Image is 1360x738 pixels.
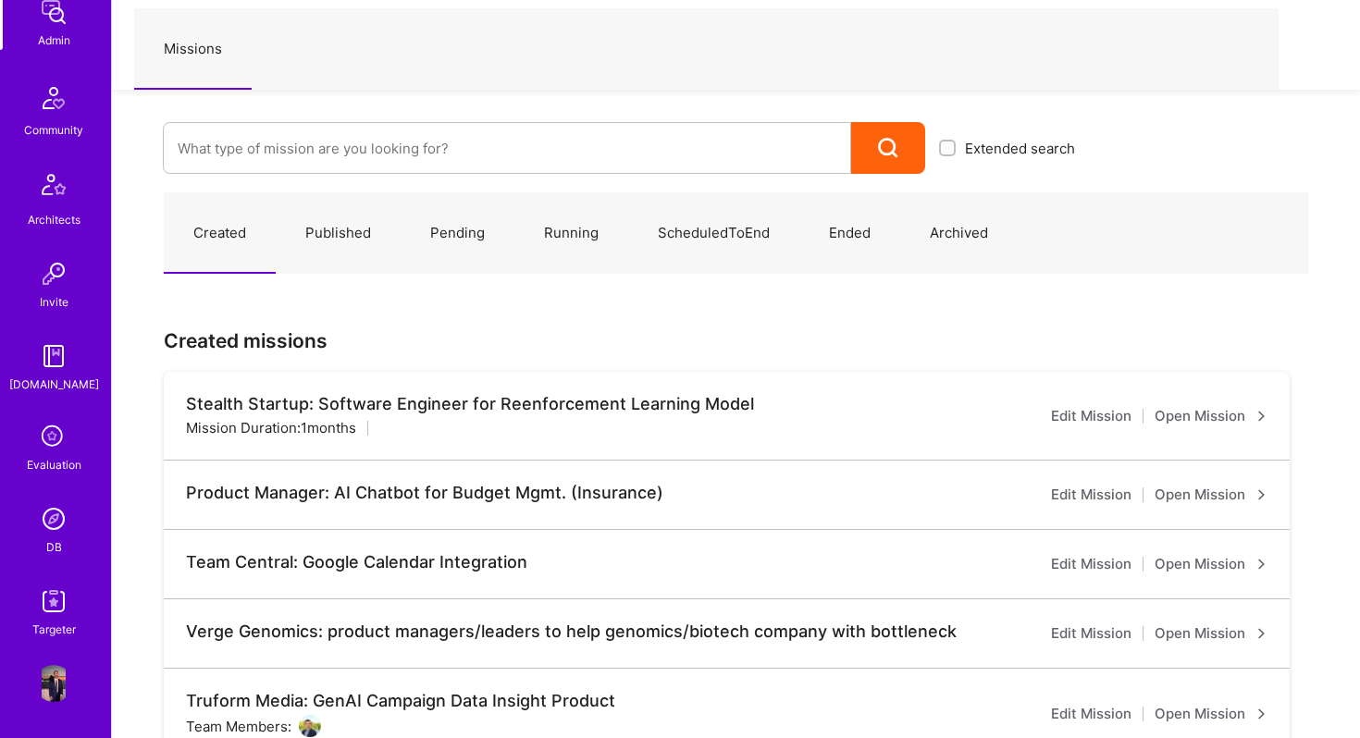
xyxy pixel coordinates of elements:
[1155,553,1267,575] a: Open Mission
[31,166,76,210] img: Architects
[799,193,900,274] a: Ended
[35,583,72,620] img: Skill Targeter
[1155,484,1267,506] a: Open Mission
[299,715,321,737] img: User Avatar
[186,552,527,572] div: Team Central: Google Calendar Integration
[628,193,799,274] a: ScheduledToEnd
[46,537,62,557] div: DB
[1155,622,1267,645] a: Open Mission
[1256,411,1267,422] i: icon ArrowRight
[35,665,72,702] img: User Avatar
[1155,703,1267,725] a: Open Mission
[1051,703,1131,725] a: Edit Mission
[31,665,77,702] a: User Avatar
[40,292,68,312] div: Invite
[24,120,83,140] div: Community
[164,193,276,274] a: Created
[186,418,356,437] div: Mission Duration: 1 months
[32,620,76,639] div: Targeter
[1256,559,1267,570] i: icon ArrowRight
[965,139,1075,158] span: Extended search
[514,193,628,274] a: Running
[31,76,76,120] img: Community
[36,420,71,455] i: icon SelectionTeam
[38,31,70,50] div: Admin
[1051,405,1131,427] a: Edit Mission
[900,193,1018,274] a: Archived
[9,375,99,394] div: [DOMAIN_NAME]
[1051,622,1131,645] a: Edit Mission
[186,621,957,642] div: Verge Genomics: product managers/leaders to help genomics/biotech company with bottleneck
[27,455,81,474] div: Evaluation
[35,500,72,537] img: Admin Search
[186,691,615,711] div: Truform Media: GenAI Campaign Data Insight Product
[1051,484,1131,506] a: Edit Mission
[178,125,836,172] input: What type of mission are you looking for?
[401,193,514,274] a: Pending
[186,394,754,414] div: Stealth Startup: Software Engineer for Reenforcement Learning Model
[35,255,72,292] img: Invite
[186,483,663,503] div: Product Manager: AI Chatbot for Budget Mgmt. (Insurance)
[1051,553,1131,575] a: Edit Mission
[1256,489,1267,500] i: icon ArrowRight
[878,138,899,159] i: icon Search
[35,338,72,375] img: guide book
[28,210,80,229] div: Architects
[164,329,1308,352] h3: Created missions
[276,193,401,274] a: Published
[1155,405,1267,427] a: Open Mission
[186,715,321,737] div: Team Members:
[1256,708,1267,720] i: icon ArrowRight
[1256,628,1267,639] i: icon ArrowRight
[134,9,252,90] a: Missions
